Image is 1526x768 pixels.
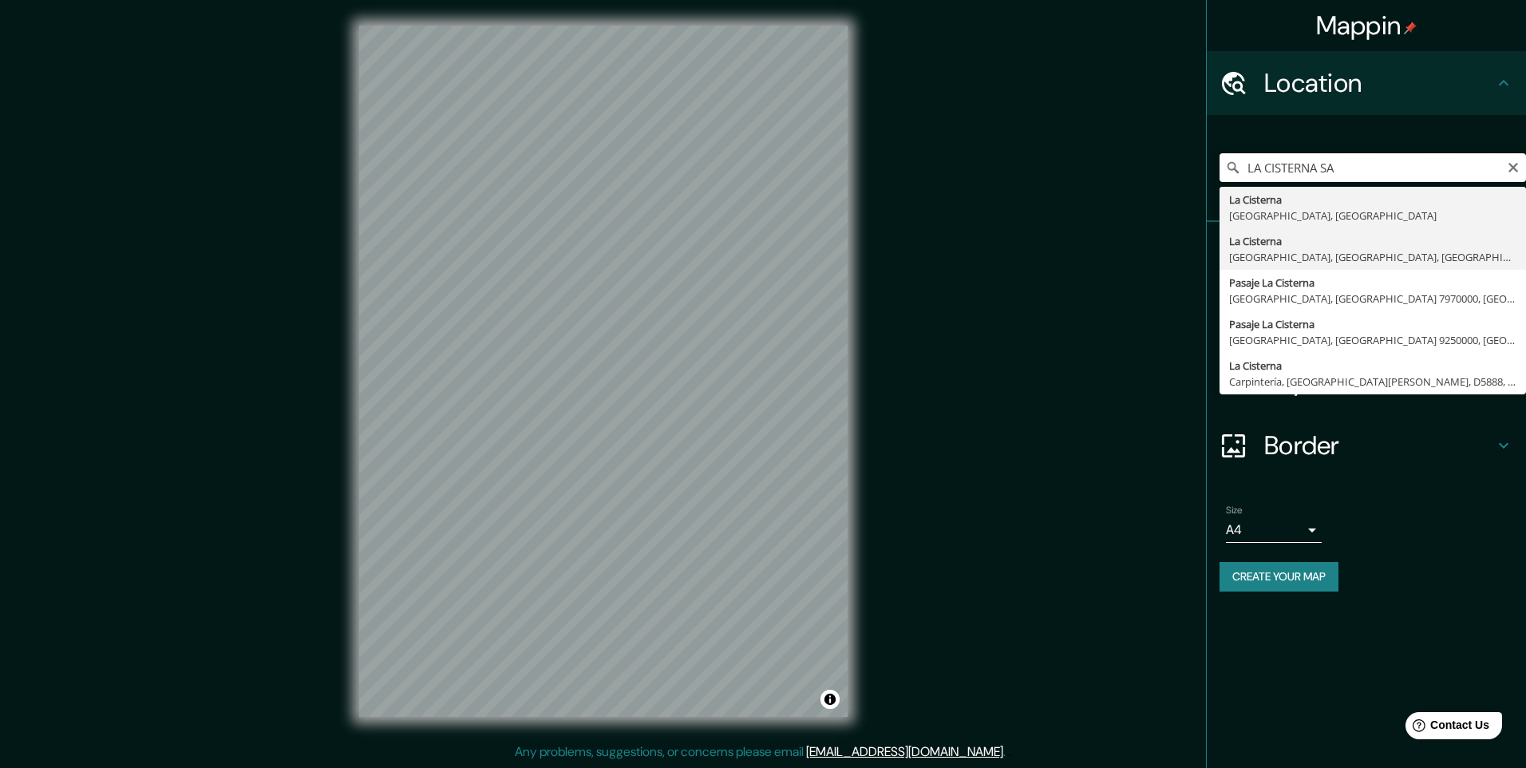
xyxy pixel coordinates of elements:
div: Pasaje La Cisterna [1229,275,1516,291]
div: . [1008,742,1011,762]
div: [GEOGRAPHIC_DATA], [GEOGRAPHIC_DATA], [GEOGRAPHIC_DATA] [1229,249,1516,265]
h4: Border [1264,430,1494,461]
p: Any problems, suggestions, or concerns please email . [515,742,1006,762]
a: [EMAIL_ADDRESS][DOMAIN_NAME] [806,743,1003,760]
button: Create your map [1220,562,1338,592]
h4: Mappin [1316,10,1417,42]
div: Carpintería, [GEOGRAPHIC_DATA][PERSON_NAME], D5888, [GEOGRAPHIC_DATA] [1229,374,1516,390]
div: [GEOGRAPHIC_DATA], [GEOGRAPHIC_DATA] 7970000, [GEOGRAPHIC_DATA] [1229,291,1516,307]
div: La Cisterna [1229,192,1516,208]
h4: Layout [1264,366,1494,398]
div: Layout [1207,350,1526,414]
div: La Cisterna [1229,233,1516,249]
div: Style [1207,286,1526,350]
div: A4 [1226,517,1322,543]
h4: Location [1264,67,1494,99]
div: Border [1207,414,1526,477]
button: Clear [1507,159,1520,174]
div: [GEOGRAPHIC_DATA], [GEOGRAPHIC_DATA] 9250000, [GEOGRAPHIC_DATA] [1229,332,1516,348]
label: Size [1226,504,1243,517]
img: pin-icon.png [1404,22,1417,34]
input: Pick your city or area [1220,153,1526,182]
canvas: Map [359,26,848,717]
div: [GEOGRAPHIC_DATA], [GEOGRAPHIC_DATA] [1229,208,1516,224]
div: . [1006,742,1008,762]
iframe: Help widget launcher [1384,706,1508,750]
button: Toggle attribution [820,690,840,709]
div: Pins [1207,222,1526,286]
div: Pasaje La Cisterna [1229,316,1516,332]
div: La Cisterna [1229,358,1516,374]
div: Location [1207,51,1526,115]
